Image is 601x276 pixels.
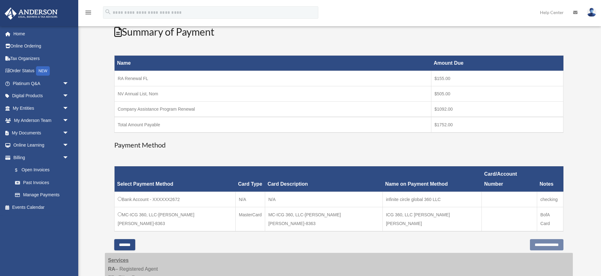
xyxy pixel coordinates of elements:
[587,8,596,17] img: User Pic
[265,207,383,231] td: MC-ICG 360, LLC-[PERSON_NAME] [PERSON_NAME]-8363
[85,9,92,16] i: menu
[115,86,431,102] td: NV Annual List, Nom
[537,207,563,231] td: BofA Card
[108,266,115,272] strong: RA
[63,90,75,103] span: arrow_drop_down
[36,66,50,76] div: NEW
[114,140,563,150] h3: Payment Method
[63,102,75,115] span: arrow_drop_down
[235,166,265,192] th: Card Type
[4,151,75,164] a: Billingarrow_drop_down
[537,166,563,192] th: Notes
[431,102,563,117] td: $1092.00
[4,40,78,53] a: Online Ordering
[4,28,78,40] a: Home
[4,127,78,139] a: My Documentsarrow_drop_down
[18,166,22,174] span: $
[4,201,78,213] a: Events Calendar
[265,166,383,192] th: Card Description
[115,117,431,133] td: Total Amount Payable
[4,77,78,90] a: Platinum Q&Aarrow_drop_down
[4,90,78,102] a: Digital Productsarrow_drop_down
[4,139,78,152] a: Online Learningarrow_drop_down
[383,207,481,231] td: ICG 360, LLC [PERSON_NAME] [PERSON_NAME]
[108,258,129,263] strong: Services
[115,192,236,207] td: Bank Account - XXXXXX2672
[63,151,75,164] span: arrow_drop_down
[115,166,236,192] th: Select Payment Method
[431,86,563,102] td: $505.00
[537,192,563,207] td: checking
[4,114,78,127] a: My Anderson Teamarrow_drop_down
[63,77,75,90] span: arrow_drop_down
[4,65,78,78] a: Order StatusNEW
[4,52,78,65] a: Tax Organizers
[431,56,563,71] th: Amount Due
[115,207,236,231] td: MC-ICG 360, LLC-[PERSON_NAME] [PERSON_NAME]-8363
[9,164,72,177] a: $Open Invoices
[235,192,265,207] td: N/A
[3,8,59,20] img: Anderson Advisors Platinum Portal
[9,189,75,201] a: Manage Payments
[383,166,481,192] th: Name on Payment Method
[115,102,431,117] td: Company Assistance Program Renewal
[482,166,537,192] th: Card/Account Number
[115,56,431,71] th: Name
[9,176,75,189] a: Past Invoices
[265,192,383,207] td: N/A
[235,207,265,231] td: MasterCard
[63,127,75,139] span: arrow_drop_down
[63,114,75,127] span: arrow_drop_down
[431,117,563,133] td: $1752.00
[115,71,431,86] td: RA Renewal FL
[4,102,78,114] a: My Entitiesarrow_drop_down
[63,139,75,152] span: arrow_drop_down
[383,192,481,207] td: infinite circle global 360 LLC
[85,11,92,16] a: menu
[431,71,563,86] td: $155.00
[105,8,111,15] i: search
[114,25,563,39] h2: Summary of Payment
